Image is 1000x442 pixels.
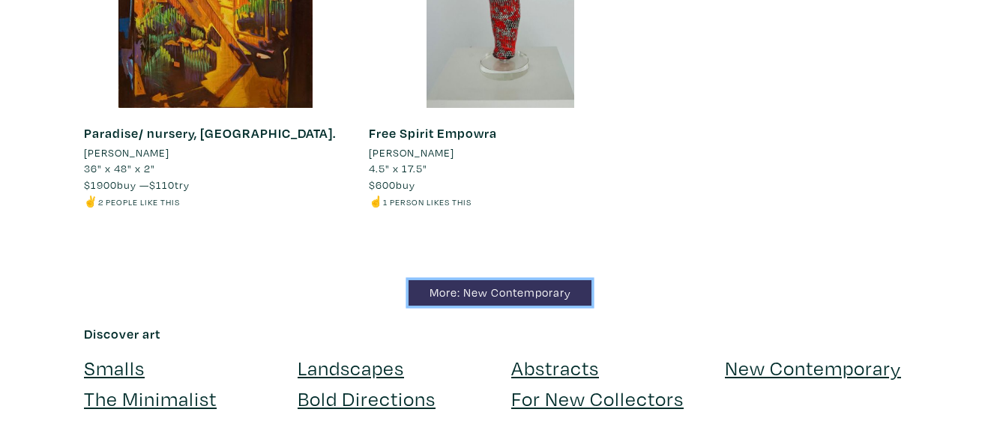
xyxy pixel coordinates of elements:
a: The Minimalist [84,385,217,411]
a: For New Collectors [511,385,684,411]
span: 4.5" x 17.5" [369,161,427,175]
a: Bold Directions [298,385,436,411]
li: ☝️ [369,193,631,210]
a: Smalls [84,354,145,381]
span: 36" x 48" x 2" [84,161,155,175]
span: $600 [369,178,396,192]
span: $110 [149,178,175,192]
a: New Contemporary [725,354,901,381]
h6: Discover art [84,326,916,342]
a: [PERSON_NAME] [84,145,346,161]
a: More: New Contemporary [409,280,591,306]
li: [PERSON_NAME] [369,145,454,161]
a: Paradise/ nursery, [GEOGRAPHIC_DATA]. [84,124,336,142]
a: Landscapes [298,354,404,381]
small: 1 person likes this [383,196,472,208]
a: Free Spirit Empowra [369,124,497,142]
a: Abstracts [511,354,599,381]
span: buy [369,178,415,192]
span: buy — try [84,178,190,192]
li: ✌️ [84,193,346,210]
span: $1900 [84,178,117,192]
li: [PERSON_NAME] [84,145,169,161]
a: [PERSON_NAME] [369,145,631,161]
small: 2 people like this [98,196,180,208]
